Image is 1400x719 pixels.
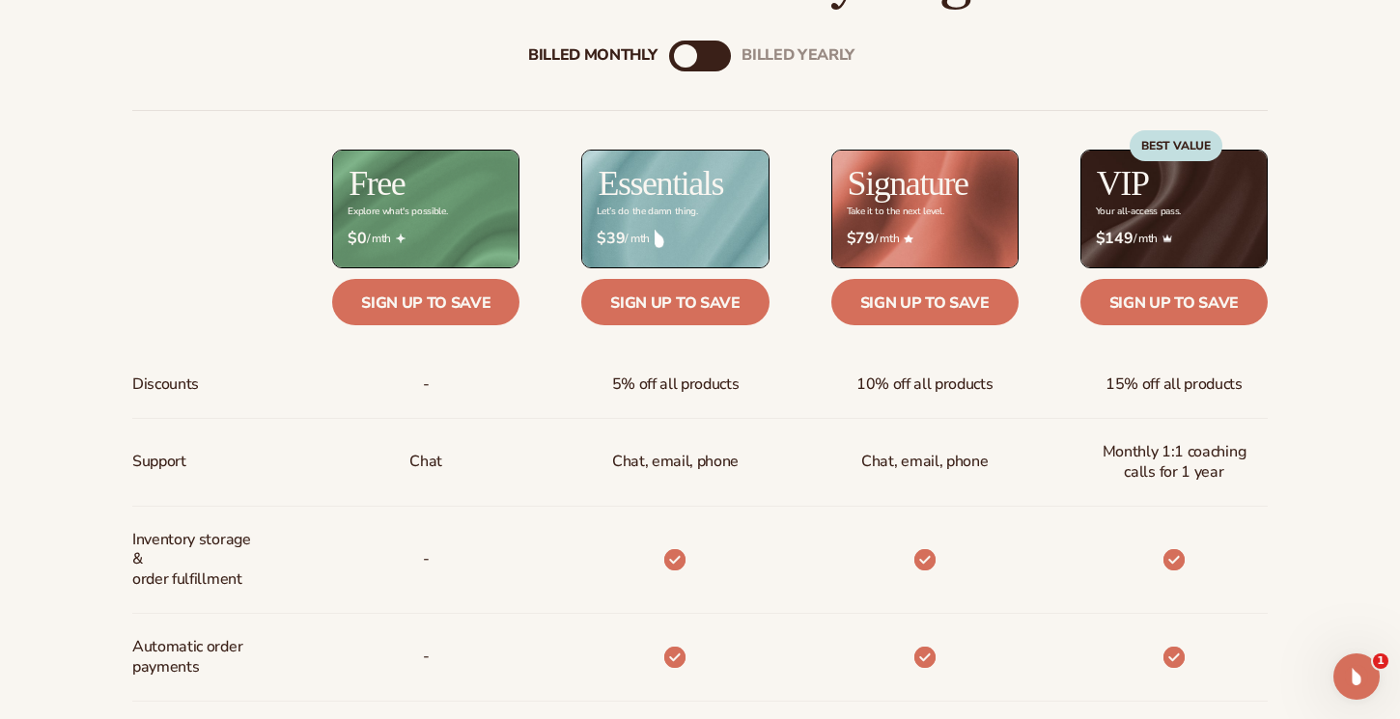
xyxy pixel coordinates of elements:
span: Support [132,444,186,480]
span: / mth [847,230,1003,248]
div: Take it to the next level. [847,207,944,217]
a: Sign up to save [1080,279,1268,325]
span: - [423,367,430,402]
strong: $39 [597,230,625,248]
p: Chat, email, phone [612,444,739,480]
span: Discounts [132,367,199,402]
span: / mth [597,230,753,248]
img: Signature_BG_eeb718c8-65ac-49e3-a4e5-327c6aa73146.jpg [832,151,1018,267]
strong: $79 [847,230,875,248]
a: Sign up to save [581,279,769,325]
span: - [423,541,430,577]
span: - [423,639,430,675]
div: Your all-access pass. [1096,207,1181,217]
iframe: Intercom live chat [1333,653,1380,700]
img: free_bg.png [333,151,518,267]
img: VIP_BG_199964bd-3653-43bc-8a67-789d2d7717b9.jpg [1081,151,1267,267]
span: Monthly 1:1 coaching calls for 1 year [1096,434,1252,490]
h2: VIP [1097,166,1149,201]
h2: Free [349,166,405,201]
div: Billed Monthly [528,46,658,65]
div: billed Yearly [742,46,854,65]
div: BEST VALUE [1130,130,1222,161]
a: Sign up to save [332,279,519,325]
img: Essentials_BG_9050f826-5aa9-47d9-a362-757b82c62641.jpg [582,151,768,267]
img: Star_6.png [904,235,913,243]
span: Inventory storage & order fulfillment [132,522,261,597]
span: 5% off all products [612,367,740,402]
img: drop.png [655,230,664,247]
h2: Signature [848,166,968,201]
img: Free_Icon_bb6e7c7e-73f8-44bd-8ed0-223ea0fc522e.png [396,234,406,243]
p: Chat [409,444,442,480]
div: Explore what's possible. [348,207,447,217]
span: 10% off all products [856,367,994,402]
span: 1 [1373,653,1388,669]
span: / mth [1096,230,1252,248]
span: Automatic order payments [132,629,261,685]
div: Let’s do the damn thing. [597,207,697,217]
a: Sign up to save [831,279,1019,325]
h2: Essentials [598,166,723,201]
span: 15% off all products [1106,367,1243,402]
strong: $0 [348,230,366,248]
span: / mth [348,230,504,248]
span: Chat, email, phone [861,444,988,480]
strong: $149 [1096,230,1134,248]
